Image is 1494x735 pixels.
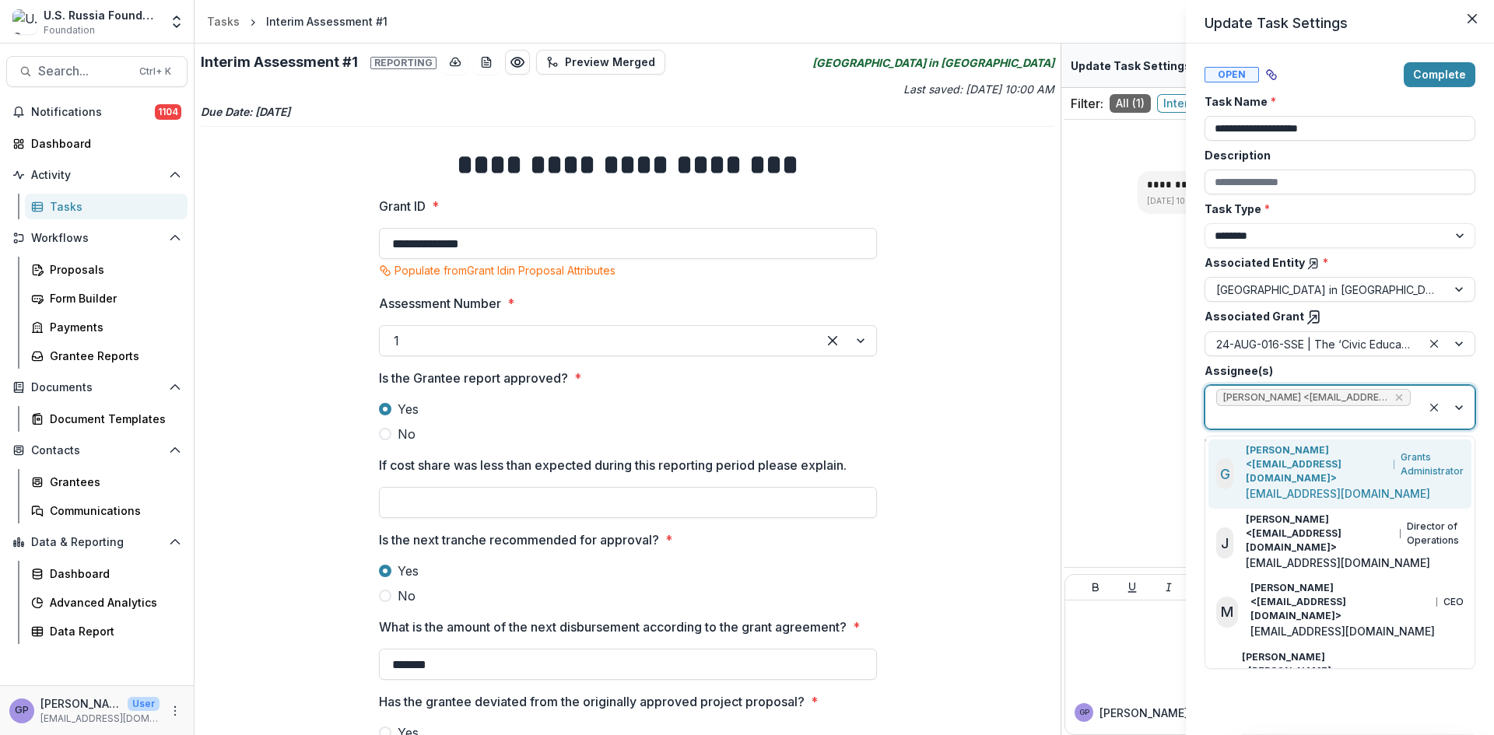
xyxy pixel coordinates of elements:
[1246,443,1387,485] p: [PERSON_NAME] <[EMAIL_ADDRESS][DOMAIN_NAME]>
[1460,6,1485,31] button: Close
[1393,390,1405,405] div: Remove Igor Zevelev <izevelev@usrf.us> (izevelev@usrf.us)
[1205,67,1259,82] span: Open
[1220,464,1230,485] p: G
[1407,520,1464,548] p: Director of Operations
[1246,555,1430,571] p: [EMAIL_ADDRESS][DOMAIN_NAME]
[1205,308,1466,325] label: Associated Grant
[1205,362,1466,379] label: Assignee(s)
[1242,650,1405,720] p: [PERSON_NAME] <[PERSON_NAME][EMAIL_ADDRESS][PERSON_NAME][DOMAIN_NAME]>
[1401,450,1464,478] p: Grants Administrator
[1250,581,1431,623] p: [PERSON_NAME] <[EMAIL_ADDRESS][DOMAIN_NAME]>
[1404,62,1475,87] button: Complete
[1205,93,1466,110] label: Task Name
[1205,201,1466,217] label: Task Type
[1205,254,1466,271] label: Associated Entity
[1425,398,1443,417] div: Clear selected options
[1250,623,1435,639] p: [EMAIL_ADDRESS][DOMAIN_NAME]
[1259,62,1284,87] button: View dependent tasks
[1443,595,1464,609] p: CEO
[1246,513,1394,555] p: [PERSON_NAME] <[EMAIL_ADDRESS][DOMAIN_NAME]>
[1425,334,1443,353] div: Clear selected options
[1221,533,1229,554] p: J
[1221,601,1233,622] p: M
[1205,147,1466,163] label: Description
[1246,485,1430,502] p: [EMAIL_ADDRESS][DOMAIN_NAME]
[1223,392,1388,403] span: [PERSON_NAME] <[EMAIL_ADDRESS][DOMAIN_NAME]> ([EMAIL_ADDRESS][DOMAIN_NAME])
